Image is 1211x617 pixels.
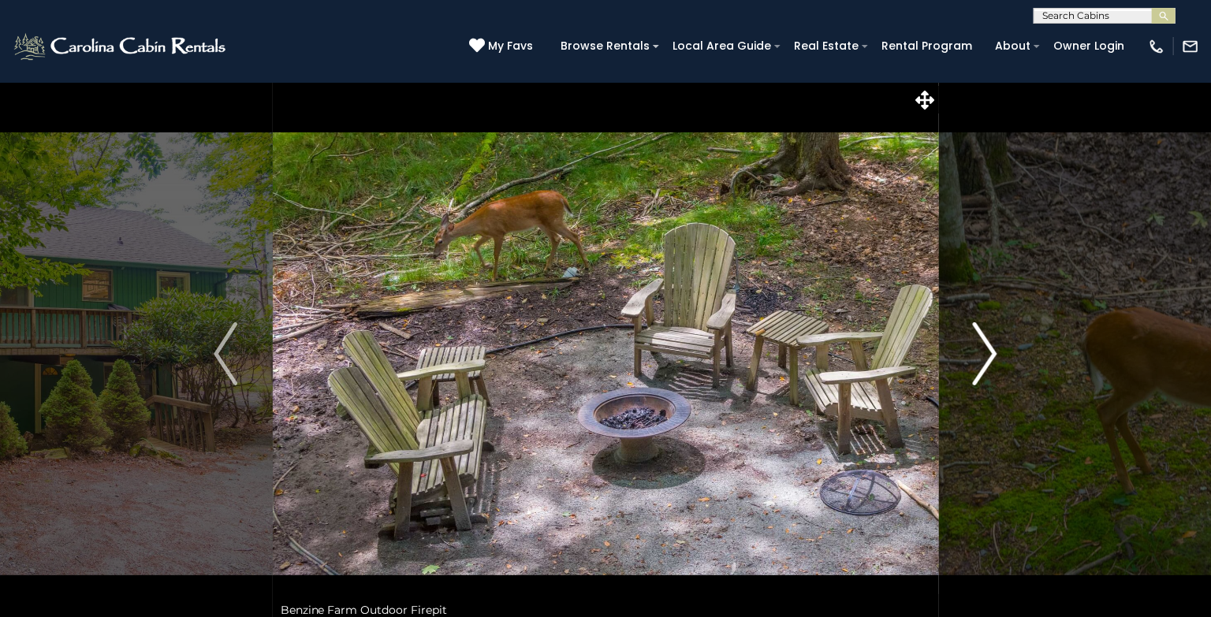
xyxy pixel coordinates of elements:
a: Browse Rentals [553,34,658,58]
a: About [987,34,1038,58]
img: arrow [214,322,237,385]
a: Local Area Guide [665,34,779,58]
img: mail-regular-white.png [1182,38,1199,55]
a: My Favs [469,38,537,55]
img: phone-regular-white.png [1148,38,1165,55]
span: My Favs [488,38,533,54]
a: Owner Login [1045,34,1132,58]
a: Real Estate [786,34,866,58]
img: White-1-2.png [12,31,230,62]
img: arrow [974,322,997,385]
a: Rental Program [874,34,980,58]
